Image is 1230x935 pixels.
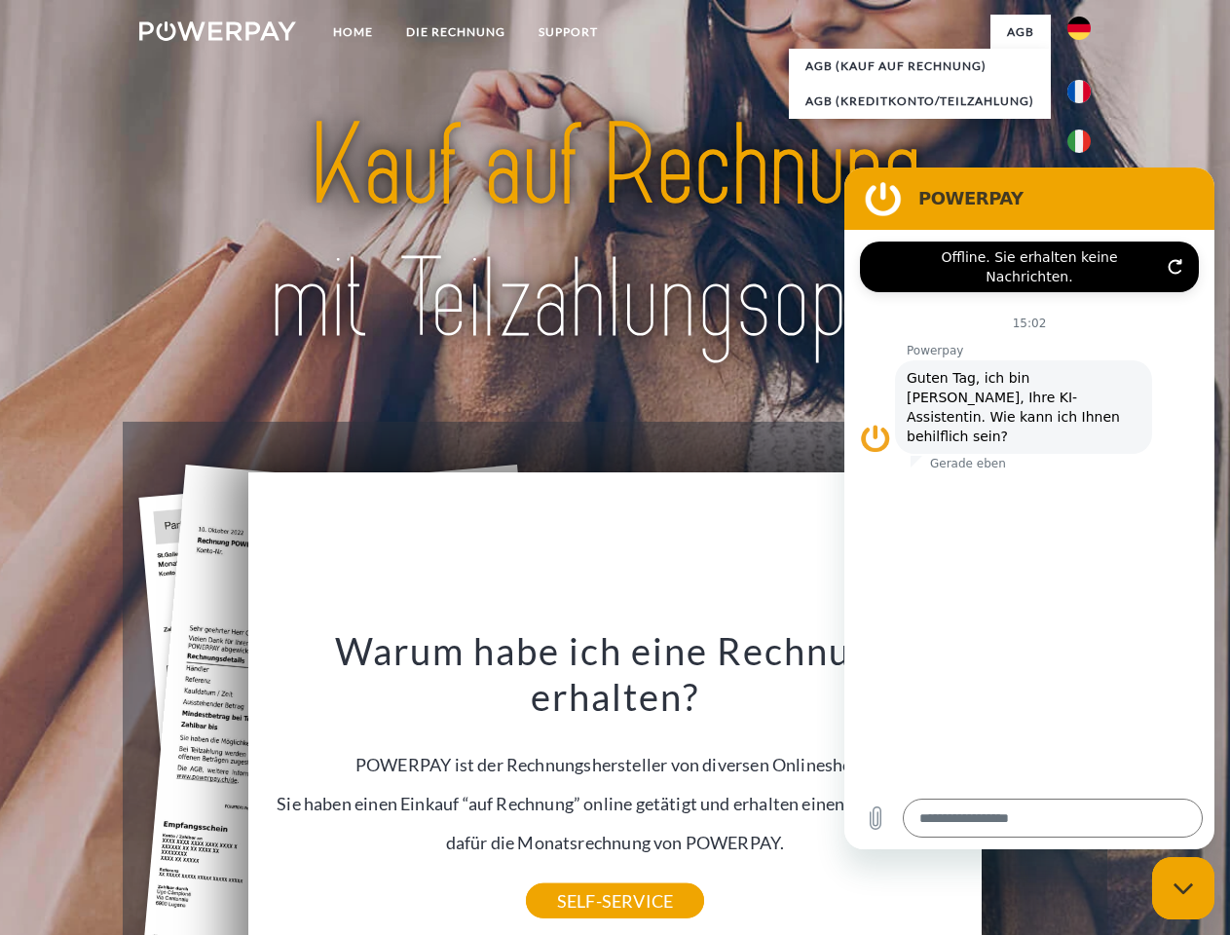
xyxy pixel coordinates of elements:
[260,627,971,901] div: POWERPAY ist der Rechnungshersteller von diversen Onlineshops. Sie haben einen Einkauf “auf Rechn...
[186,93,1044,373] img: title-powerpay_de.svg
[260,627,971,721] h3: Warum habe ich eine Rechnung erhalten?
[317,15,390,50] a: Home
[526,883,704,918] a: SELF-SERVICE
[789,84,1051,119] a: AGB (Kreditkonto/Teilzahlung)
[1152,857,1214,919] iframe: Schaltfläche zum Öffnen des Messaging-Fensters; Konversation läuft
[522,15,615,50] a: SUPPORT
[1067,80,1091,103] img: fr
[1067,130,1091,153] img: it
[390,15,522,50] a: DIE RECHNUNG
[139,21,296,41] img: logo-powerpay-white.svg
[1067,17,1091,40] img: de
[990,15,1051,50] a: agb
[844,168,1214,849] iframe: Messaging-Fenster
[789,49,1051,84] a: AGB (Kauf auf Rechnung)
